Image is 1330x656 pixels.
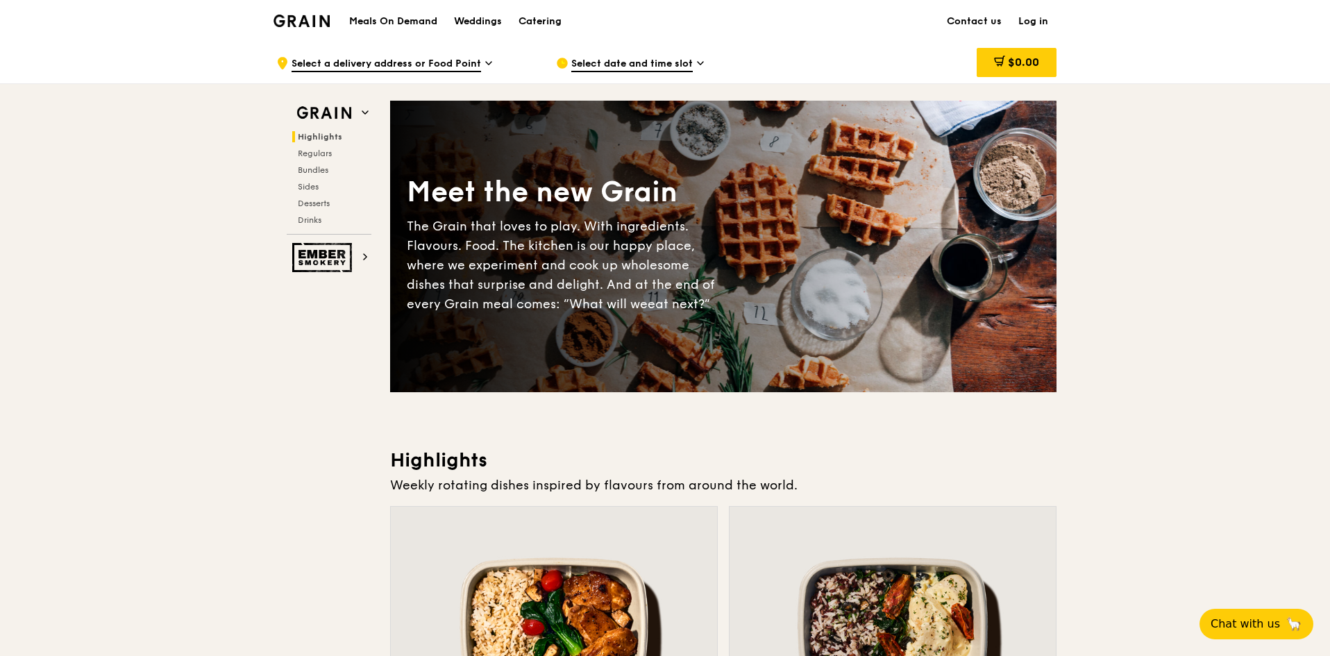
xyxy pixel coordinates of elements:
span: 🦙 [1286,616,1302,632]
span: Drinks [298,215,321,225]
img: Grain [273,15,330,27]
span: Select a delivery address or Food Point [292,57,481,72]
div: Weddings [454,1,502,42]
span: Regulars [298,149,332,158]
span: $0.00 [1008,56,1039,69]
span: eat next?” [648,296,710,312]
span: Highlights [298,132,342,142]
a: Log in [1010,1,1057,42]
div: The Grain that loves to play. With ingredients. Flavours. Food. The kitchen is our happy place, w... [407,217,723,314]
div: Weekly rotating dishes inspired by flavours from around the world. [390,476,1057,495]
h1: Meals On Demand [349,15,437,28]
a: Weddings [446,1,510,42]
span: Select date and time slot [571,57,693,72]
span: Bundles [298,165,328,175]
div: Catering [519,1,562,42]
span: Chat with us [1211,616,1280,632]
div: Meet the new Grain [407,174,723,211]
a: Catering [510,1,570,42]
img: Ember Smokery web logo [292,243,356,272]
img: Grain web logo [292,101,356,126]
a: Contact us [938,1,1010,42]
span: Sides [298,182,319,192]
span: Desserts [298,199,330,208]
h3: Highlights [390,448,1057,473]
button: Chat with us🦙 [1199,609,1313,639]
